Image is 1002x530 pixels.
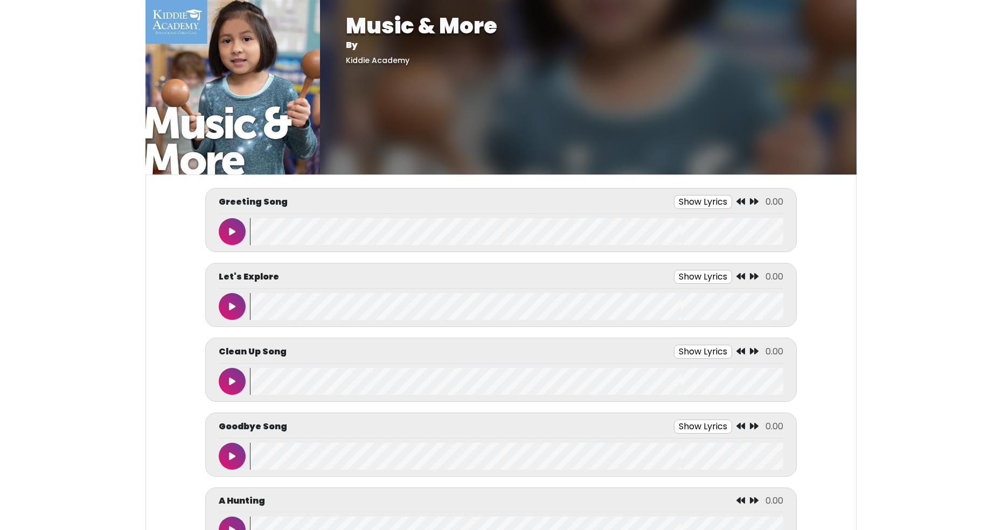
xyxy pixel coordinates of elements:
[674,195,732,209] button: Show Lyrics
[766,196,783,208] span: 0.00
[219,420,287,433] p: Goodbye Song
[219,270,279,283] p: Let's Explore
[674,420,732,434] button: Show Lyrics
[766,345,783,358] span: 0.00
[766,494,783,507] span: 0.00
[674,345,732,359] button: Show Lyrics
[219,345,287,358] p: Clean Up Song
[219,494,265,507] p: A Hunting
[766,270,783,283] span: 0.00
[674,270,732,284] button: Show Lyrics
[346,39,831,52] p: By
[219,196,288,208] p: Greeting Song
[346,13,831,39] h1: Music & More
[766,420,783,433] span: 0.00
[346,56,831,65] h5: Kiddie Academy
